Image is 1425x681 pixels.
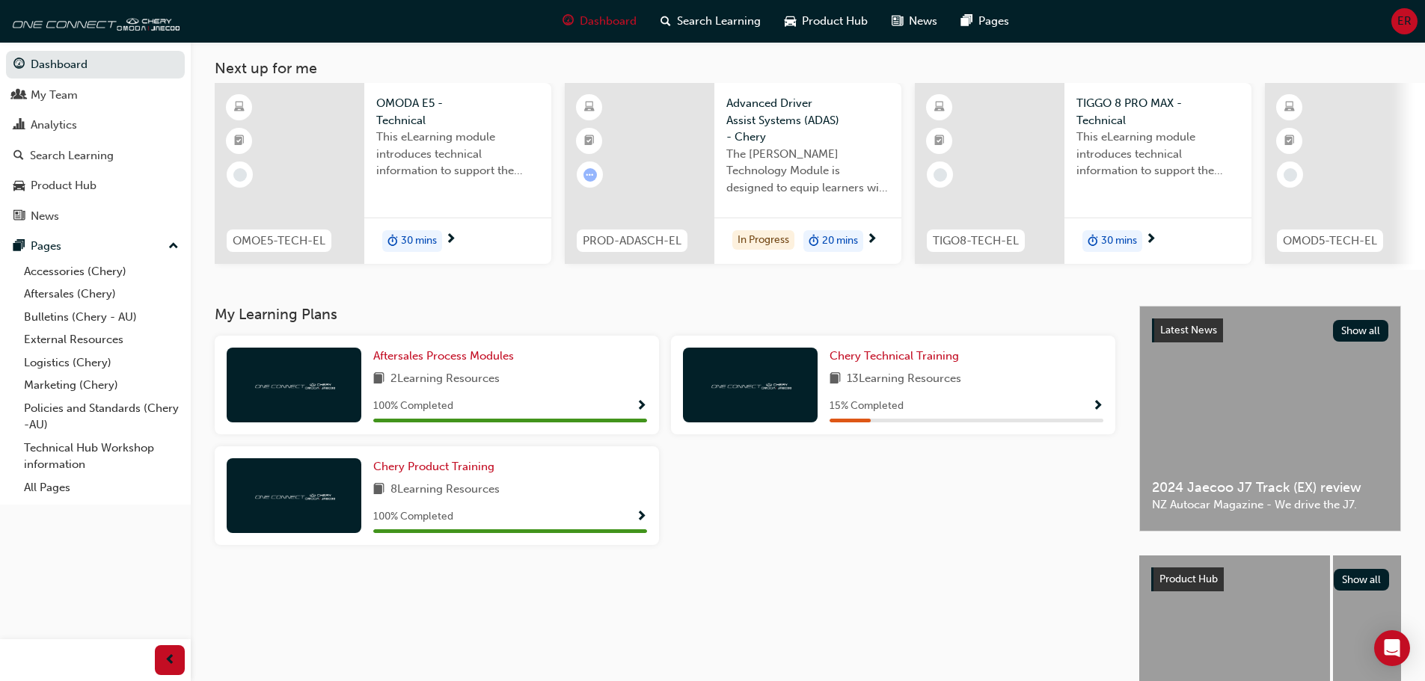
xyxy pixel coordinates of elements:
[636,400,647,413] span: Show Progress
[1283,232,1377,250] span: OMOD5-TECH-EL
[978,13,1009,30] span: Pages
[18,260,185,283] a: Accessories (Chery)
[13,179,25,193] span: car-icon
[551,6,649,37] a: guage-iconDashboard
[934,98,945,117] span: learningResourceType_ELEARNING-icon
[1333,320,1389,342] button: Show all
[661,12,671,31] span: search-icon
[830,348,965,365] a: Chery Technical Training
[1374,630,1410,666] div: Open Intercom Messenger
[18,437,185,476] a: Technical Hub Workshop information
[373,460,494,473] span: Chery Product Training
[18,374,185,397] a: Marketing (Chery)
[934,168,947,182] span: learningRecordVerb_NONE-icon
[1391,8,1418,34] button: ER
[847,370,961,389] span: 13 Learning Resources
[1284,168,1297,182] span: learningRecordVerb_NONE-icon
[168,237,179,256] span: up-icon
[234,132,245,151] span: booktick-icon
[709,378,791,392] img: oneconnect
[373,398,453,415] span: 100 % Completed
[215,83,551,264] a: OMOE5-TECH-ELOMODA E5 - TechnicalThis eLearning module introduces technical information to suppor...
[563,12,574,31] span: guage-icon
[6,142,185,170] a: Search Learning
[30,147,114,164] div: Search Learning
[6,51,185,78] a: Dashboard
[880,6,949,37] a: news-iconNews
[580,13,637,30] span: Dashboard
[892,12,903,31] span: news-icon
[1152,318,1388,342] a: Latest NewsShow all
[933,232,1019,250] span: TIGO8-TECH-EL
[13,89,25,102] span: people-icon
[822,232,858,250] span: 20 mins
[13,58,25,72] span: guage-icon
[677,13,761,30] span: Search Learning
[961,12,972,31] span: pages-icon
[13,150,24,163] span: search-icon
[6,232,185,260] button: Pages
[830,398,904,415] span: 15 % Completed
[636,397,647,416] button: Show Progress
[445,233,456,247] span: next-icon
[1284,132,1295,151] span: booktick-icon
[390,481,500,499] span: 8 Learning Resources
[1092,397,1103,416] button: Show Progress
[373,370,384,389] span: book-icon
[253,488,335,502] img: oneconnect
[6,203,185,230] a: News
[6,81,185,109] a: My Team
[7,6,180,36] a: oneconnect
[13,210,25,224] span: news-icon
[233,232,325,250] span: OMOE5-TECH-EL
[1334,569,1390,591] button: Show all
[31,238,61,255] div: Pages
[583,232,681,250] span: PROD-ADASCH-EL
[1159,573,1218,585] span: Product Hub
[636,511,647,524] span: Show Progress
[6,111,185,139] a: Analytics
[1152,479,1388,496] span: 2024 Jaecoo J7 Track (EX) review
[390,370,500,389] span: 2 Learning Resources
[376,129,539,179] span: This eLearning module introduces technical information to support the entry-level knowledge requi...
[373,348,520,365] a: Aftersales Process Modules
[18,397,185,437] a: Policies and Standards (Chery -AU)
[373,458,500,475] a: Chery Product Training
[949,6,1021,37] a: pages-iconPages
[1151,567,1389,591] a: Product HubShow all
[1152,496,1388,514] span: NZ Autocar Magazine - We drive the J7.
[584,98,595,117] span: learningResourceType_ELEARNING-icon
[1092,400,1103,413] span: Show Progress
[401,232,437,250] span: 30 mins
[565,83,901,264] a: PROD-ADASCH-ELAdvanced Driver Assist Systems (ADAS) - CheryThe [PERSON_NAME] Technology Module is...
[909,13,937,30] span: News
[18,476,185,499] a: All Pages
[732,230,794,250] div: In Progress
[866,233,877,247] span: next-icon
[31,208,59,225] div: News
[1145,233,1156,247] span: next-icon
[31,87,78,104] div: My Team
[6,48,185,232] button: DashboardMy TeamAnalyticsSearch LearningProduct HubNews
[18,283,185,306] a: Aftersales (Chery)
[1076,129,1239,179] span: This eLearning module introduces technical information to support the entry level knowledge requi...
[1139,306,1401,531] a: Latest NewsShow all2024 Jaecoo J7 Track (EX) reviewNZ Autocar Magazine - We drive the J7.
[1160,324,1217,336] span: Latest News
[636,508,647,526] button: Show Progress
[1088,232,1098,251] span: duration-icon
[376,95,539,129] span: OMODA E5 - Technical
[934,132,945,151] span: booktick-icon
[13,240,25,253] span: pages-icon
[18,351,185,375] a: Logistics (Chery)
[584,132,595,151] span: booktick-icon
[215,306,1115,323] h3: My Learning Plans
[373,508,453,526] span: 100 % Completed
[373,481,384,499] span: book-icon
[373,349,514,363] span: Aftersales Process Modules
[830,370,841,389] span: book-icon
[785,12,796,31] span: car-icon
[31,177,96,194] div: Product Hub
[387,232,398,251] span: duration-icon
[1284,98,1295,117] span: learningResourceType_ELEARNING-icon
